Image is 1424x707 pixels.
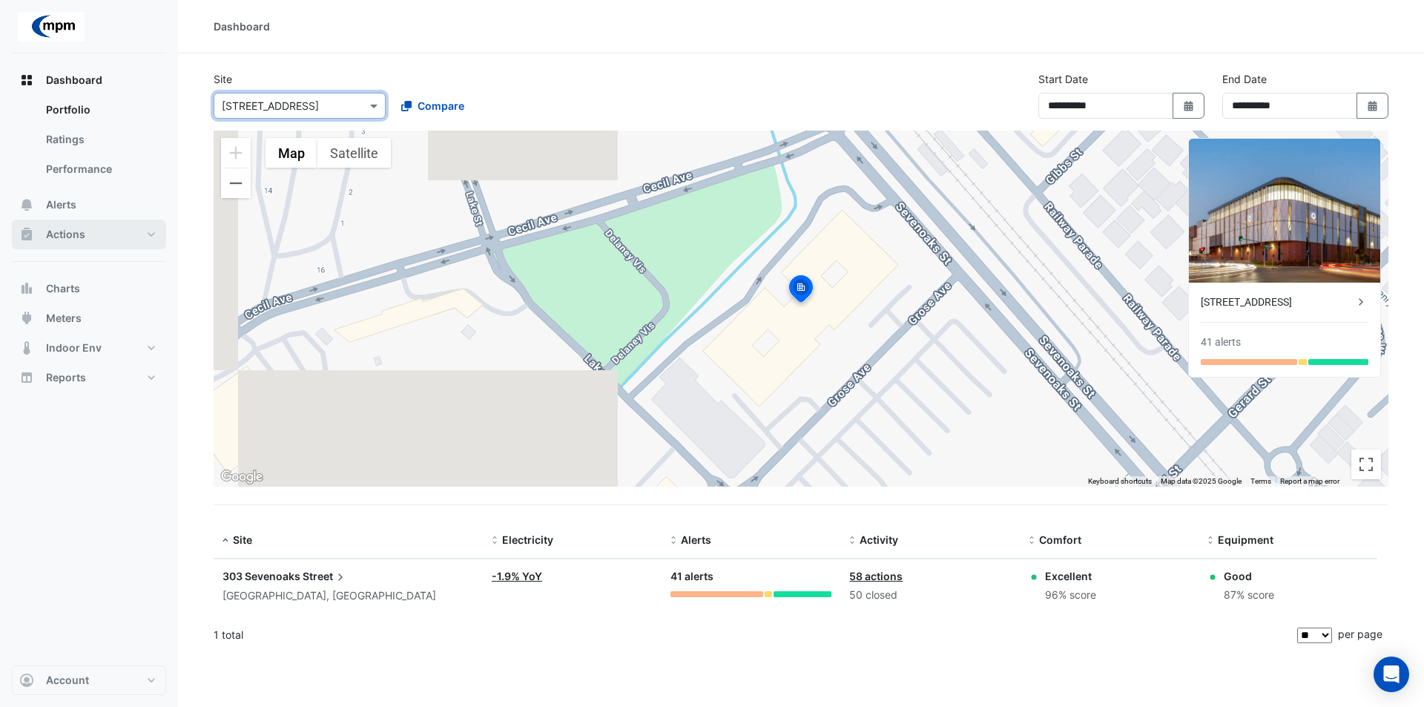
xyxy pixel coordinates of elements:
[1039,533,1081,546] span: Comfort
[12,333,166,363] button: Indoor Env
[1161,477,1242,485] span: Map data ©2025 Google
[217,467,266,487] a: Open this area in Google Maps (opens a new window)
[214,19,270,34] div: Dashboard
[12,190,166,220] button: Alerts
[1250,477,1271,485] a: Terms (opens in new tab)
[19,227,34,242] app-icon: Actions
[1088,476,1152,487] button: Keyboard shortcuts
[19,197,34,212] app-icon: Alerts
[849,570,903,582] a: 58 actions
[1038,71,1088,87] label: Start Date
[849,587,1010,604] div: 50 closed
[392,93,474,119] button: Compare
[1218,533,1273,546] span: Equipment
[1351,450,1381,479] button: Toggle fullscreen view
[222,588,474,605] div: [GEOGRAPHIC_DATA], [GEOGRAPHIC_DATA]
[221,168,251,198] button: Zoom out
[12,274,166,303] button: Charts
[233,533,252,546] span: Site
[18,12,85,42] img: Company Logo
[12,303,166,333] button: Meters
[19,311,34,326] app-icon: Meters
[1224,587,1274,604] div: 87% score
[12,95,166,190] div: Dashboard
[12,363,166,392] button: Reports
[303,568,348,585] span: Street
[681,533,711,546] span: Alerts
[222,570,300,582] span: 303 Sevenoaks
[266,138,317,168] button: Show street map
[19,281,34,296] app-icon: Charts
[1280,477,1339,485] a: Report a map error
[1045,568,1096,584] div: Excellent
[217,467,266,487] img: Google
[34,95,166,125] a: Portfolio
[418,98,464,114] span: Compare
[1182,99,1196,112] fa-icon: Select Date
[12,220,166,249] button: Actions
[670,568,831,585] div: 41 alerts
[1045,587,1096,604] div: 96% score
[785,273,817,309] img: site-pin-selected.svg
[19,370,34,385] app-icon: Reports
[1189,139,1380,283] img: 303 Sevenoaks Street
[12,65,166,95] button: Dashboard
[19,73,34,88] app-icon: Dashboard
[1366,99,1379,112] fa-icon: Select Date
[46,227,85,242] span: Actions
[19,341,34,355] app-icon: Indoor Env
[1201,295,1354,310] div: [STREET_ADDRESS]
[1224,568,1274,584] div: Good
[221,138,251,168] button: Zoom in
[46,341,102,355] span: Indoor Env
[1374,657,1409,692] div: Open Intercom Messenger
[12,665,166,695] button: Account
[860,533,898,546] span: Activity
[214,71,232,87] label: Site
[317,138,391,168] button: Show satellite imagery
[214,616,1294,654] div: 1 total
[46,370,86,385] span: Reports
[502,533,553,546] span: Electricity
[1222,71,1267,87] label: End Date
[46,311,82,326] span: Meters
[1201,335,1241,350] div: 41 alerts
[46,281,80,296] span: Charts
[492,570,542,582] a: -1.9% YoY
[34,125,166,154] a: Ratings
[46,73,102,88] span: Dashboard
[46,673,89,688] span: Account
[34,154,166,184] a: Performance
[46,197,76,212] span: Alerts
[1338,628,1382,640] span: per page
